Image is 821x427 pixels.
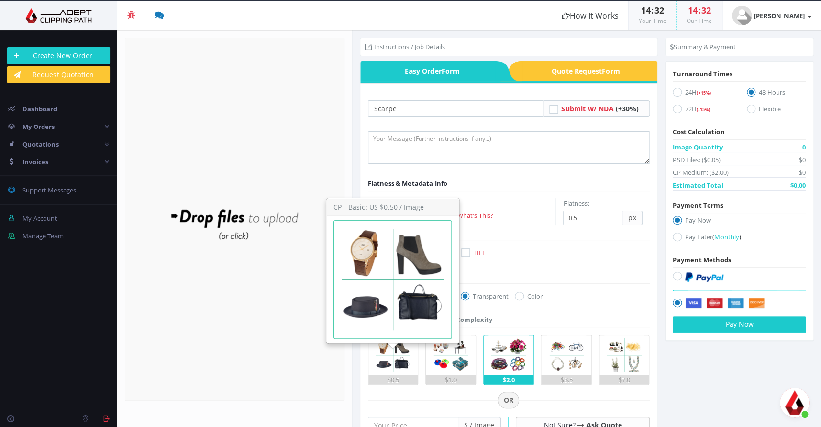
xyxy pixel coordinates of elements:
span: PSD Files: ($0.05) [673,155,721,165]
label: 48 Hours [747,87,806,101]
span: 32 [654,4,664,16]
span: Flatness & Metadata Info [368,179,447,188]
label: Flatness: [563,198,589,208]
i: Form [442,66,460,76]
span: (-15%) [697,107,710,113]
label: Clipping Path with Flatness [368,198,556,208]
img: PayPal [685,272,723,282]
i: Form [601,66,620,76]
span: Monthly [714,233,739,241]
input: Your Order Title [368,100,543,117]
a: Create New Order [7,47,110,64]
img: user_default.jpg [732,6,752,25]
div: $7.0 [599,375,649,384]
span: 14 [641,4,651,16]
span: Invoices [22,157,48,166]
img: 5.png [604,335,644,375]
span: Manage Team [22,232,64,240]
a: (+15%) [697,88,711,97]
label: Keep My Metadata - [368,211,556,220]
span: Payment Methods [673,256,731,264]
a: (-15%) [697,105,710,113]
span: Easy Order [360,61,497,81]
span: Payment Terms [673,201,723,210]
div: Choose Image Complexity [368,315,492,324]
span: TIFF ! [473,248,488,257]
label: Pay Later [673,232,806,245]
span: Image Quantity [673,142,723,152]
img: 4.png [547,335,586,375]
img: 3.png [488,335,528,375]
label: 24H [673,87,732,101]
span: $0.00 [790,180,806,190]
a: (Monthly) [712,233,741,241]
div: $3.5 [541,375,591,384]
img: 1.png [373,335,413,375]
span: Dashboard [22,105,57,113]
span: OR [498,392,519,408]
button: Pay Now [673,316,806,333]
span: Estimated Total [673,180,723,190]
span: Support Messages [22,186,76,194]
span: CP Medium: ($2.00) [673,168,729,177]
li: Summary & Payment [670,42,736,52]
span: (+15%) [697,90,711,96]
a: How It Works [552,1,628,30]
span: : [651,4,654,16]
a: Request Quotation [7,66,110,83]
label: Flexible [747,104,806,117]
span: Cost Calculation [673,128,725,136]
label: Pay Now [673,215,806,229]
label: Color [515,291,543,301]
a: What's This? [457,211,493,220]
span: (+30%) [616,104,639,113]
span: 32 [701,4,711,16]
strong: [PERSON_NAME] [754,11,805,20]
label: Transparent [461,291,509,301]
span: Turnaround Times [673,69,732,78]
img: Adept Graphics [7,8,110,23]
span: My Account [22,214,57,223]
span: px [622,211,643,225]
a: Submit w/ NDA (+30%) [561,104,639,113]
span: Quote Request [521,61,657,81]
a: [PERSON_NAME] [722,1,821,30]
small: Your Time [639,17,666,25]
span: : [698,4,701,16]
span: 14 [688,4,698,16]
span: Submit w/ NDA [561,104,614,113]
span: 0 [802,142,806,152]
h3: CP - Basic: US $0.50 / Image [327,199,459,216]
small: Our Time [687,17,712,25]
label: 72H [673,104,732,117]
span: Quotations [22,140,59,149]
img: Securely by Stripe [685,298,765,309]
a: Easy OrderForm [360,61,497,81]
a: Aprire la chat [780,388,809,417]
span: My Orders [22,122,55,131]
span: $0 [799,155,806,165]
img: 1.png [334,221,451,338]
div: $2.0 [484,375,533,384]
img: 2.png [431,335,470,375]
span: $0 [799,168,806,177]
div: $0.5 [368,375,418,384]
li: Instructions / Job Details [365,42,445,52]
a: Quote RequestForm [521,61,657,81]
div: $1.0 [426,375,476,384]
